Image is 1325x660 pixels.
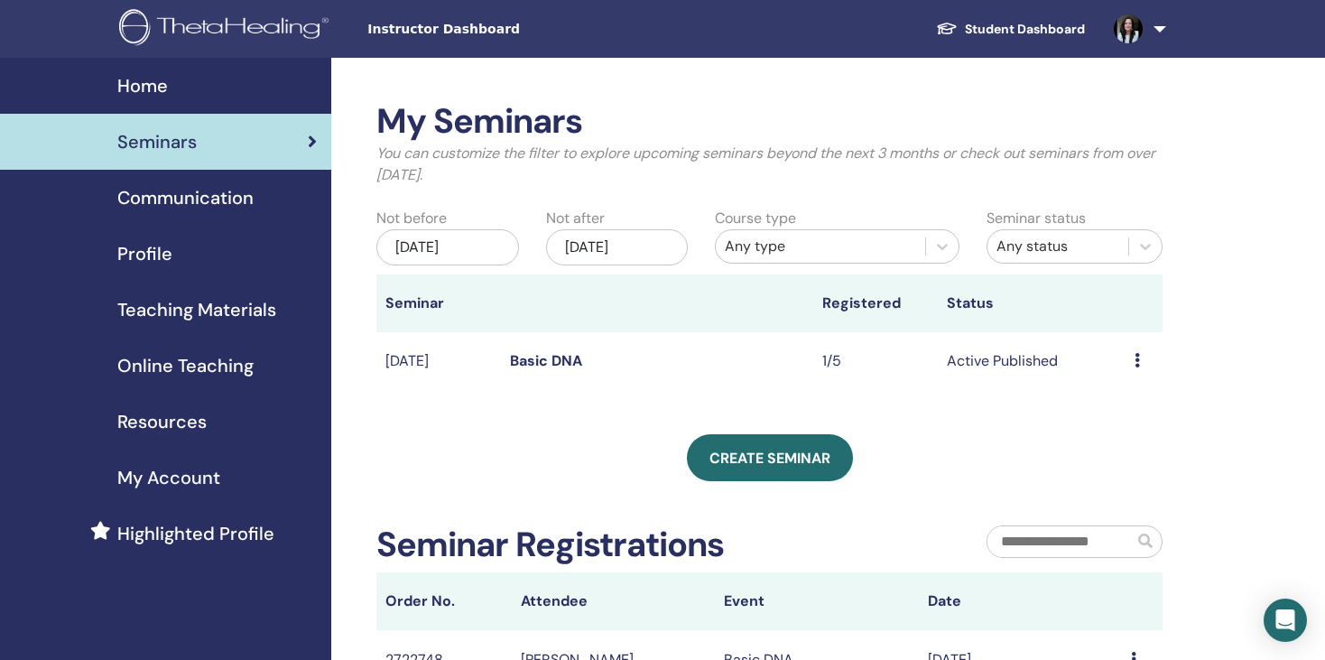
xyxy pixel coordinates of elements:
[117,72,168,99] span: Home
[510,351,582,370] a: Basic DNA
[687,434,853,481] a: Create seminar
[715,208,796,229] label: Course type
[987,208,1086,229] label: Seminar status
[376,572,512,630] th: Order No.
[996,236,1119,257] div: Any status
[117,464,220,491] span: My Account
[117,408,207,435] span: Resources
[117,128,197,155] span: Seminars
[376,208,447,229] label: Not before
[376,525,724,566] h2: Seminar Registrations
[938,332,1125,391] td: Active Published
[376,274,501,332] th: Seminar
[376,332,501,391] td: [DATE]
[367,20,638,39] span: Instructor Dashboard
[117,520,274,547] span: Highlighted Profile
[938,274,1125,332] th: Status
[922,13,1099,46] a: Student Dashboard
[725,236,915,257] div: Any type
[376,143,1163,186] p: You can customize the filter to explore upcoming seminars beyond the next 3 months or check out s...
[936,21,958,36] img: graduation-cap-white.svg
[376,101,1163,143] h2: My Seminars
[117,296,276,323] span: Teaching Materials
[512,572,715,630] th: Attendee
[546,208,605,229] label: Not after
[1114,14,1143,43] img: default.jpg
[117,184,254,211] span: Communication
[546,229,689,265] div: [DATE]
[117,352,254,379] span: Online Teaching
[919,572,1122,630] th: Date
[119,9,335,50] img: logo.png
[1264,599,1307,642] div: Open Intercom Messenger
[376,229,519,265] div: [DATE]
[709,449,830,468] span: Create seminar
[715,572,918,630] th: Event
[813,332,938,391] td: 1/5
[813,274,938,332] th: Registered
[117,240,172,267] span: Profile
